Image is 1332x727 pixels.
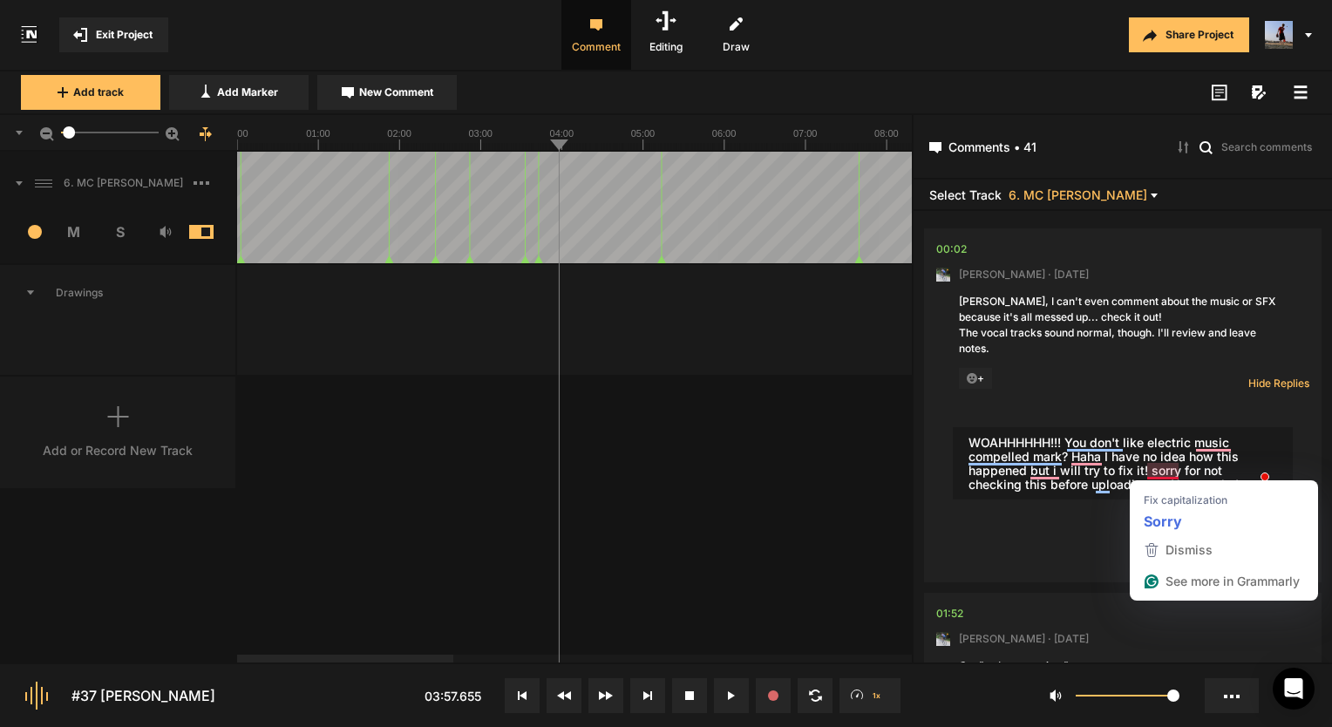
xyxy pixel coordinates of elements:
button: New Comment [317,75,457,110]
span: [PERSON_NAME] · [DATE] [959,631,1089,647]
img: ACg8ocJ5zrP0c3SJl5dKscm-Goe6koz8A9fWD7dpguHuX8DX5VIxymM=s96-c [1265,21,1293,49]
span: M [51,221,98,242]
text: 08:00 [874,128,899,139]
text: 05:00 [631,128,656,139]
div: Cut "so I grew up in a" [959,658,1287,674]
text: 02:00 [387,128,411,139]
span: + [959,368,992,389]
header: Comments • 41 [914,115,1332,180]
textarea: To enrich screen reader interactions, please activate Accessibility in Grammarly extension settings [953,427,1293,500]
button: Exit Project [59,17,168,52]
span: 6. MC [PERSON_NAME] [57,175,194,191]
span: New Comment [359,85,433,100]
span: 03:57.655 [425,689,481,703]
span: Add Marker [217,85,278,100]
div: #37 [PERSON_NAME] [71,685,215,706]
div: [PERSON_NAME], I can't even comment about the music or SFX because it's all messed up... check it... [959,294,1287,357]
div: Open Intercom Messenger [1273,668,1315,710]
button: Add Marker [169,75,309,110]
text: 04:00 [550,128,574,139]
div: 01:52.021 [936,605,963,622]
button: Add track [21,75,160,110]
button: Share Project [1129,17,1249,52]
div: 00:02.420 [936,241,967,258]
span: Exit Project [96,27,153,43]
button: 1x [839,678,900,713]
text: 06:00 [712,128,737,139]
text: 01:00 [306,128,330,139]
text: 03:00 [468,128,493,139]
span: Add track [73,85,124,100]
span: [PERSON_NAME] · [DATE] [959,267,1089,282]
span: Hide Replies [1248,376,1309,391]
img: ACg8ocLxXzHjWyafR7sVkIfmxRufCxqaSAR27SDjuE-ggbMy1qqdgD8=s96-c [936,268,950,282]
span: S [97,221,143,242]
img: ACg8ocLxXzHjWyafR7sVkIfmxRufCxqaSAR27SDjuE-ggbMy1qqdgD8=s96-c [936,632,950,646]
input: Search comments [1220,138,1316,155]
div: Add or Record New Track [43,441,193,459]
header: Select Track [914,180,1332,211]
span: 6. MC [PERSON_NAME] [1009,188,1147,201]
text: 07:00 [793,128,818,139]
